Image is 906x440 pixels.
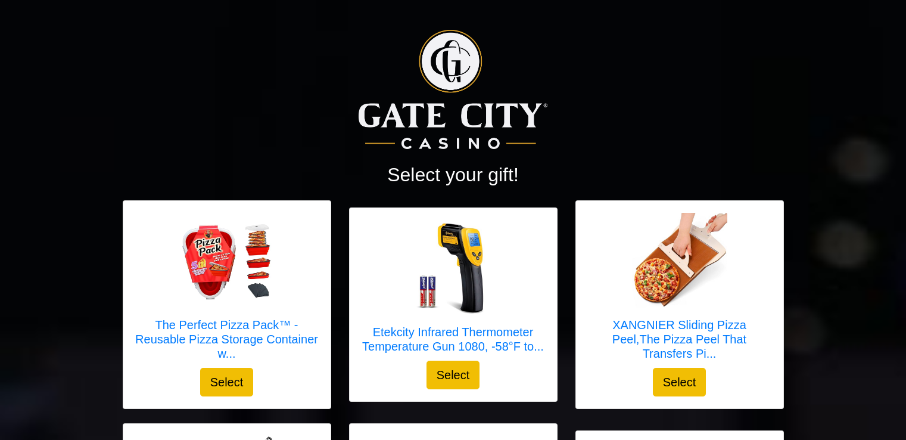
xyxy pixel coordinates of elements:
h5: The Perfect Pizza Pack™ - Reusable Pizza Storage Container w... [135,318,319,361]
a: XANGNIER Sliding Pizza Peel,The Pizza Peel That Transfers Pizza Perfectly,Super Magic Peel Pizza,... [588,213,771,368]
button: Select [653,368,706,396]
img: The Perfect Pizza Pack™ - Reusable Pizza Storage Container with 5 Microwavable Serving Trays - BP... [179,219,275,303]
a: Etekcity Infrared Thermometer Temperature Gun 1080, -58°F to 1130°F for Meat Food Pizza Oven Grid... [362,220,545,361]
h5: XANGNIER Sliding Pizza Peel,The Pizza Peel That Transfers Pi... [588,318,771,361]
img: Logo [359,30,547,149]
h2: Select your gift! [123,163,784,186]
button: Select [200,368,254,396]
img: Etekcity Infrared Thermometer Temperature Gun 1080, -58°F to 1130°F for Meat Food Pizza Oven Grid... [406,220,501,315]
button: Select [426,361,480,389]
h5: Etekcity Infrared Thermometer Temperature Gun 1080, -58°F to... [362,325,545,354]
a: The Perfect Pizza Pack™ - Reusable Pizza Storage Container with 5 Microwavable Serving Trays - BP... [135,213,319,368]
img: XANGNIER Sliding Pizza Peel,The Pizza Peel That Transfers Pizza Perfectly,Super Magic Peel Pizza,... [632,213,727,308]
